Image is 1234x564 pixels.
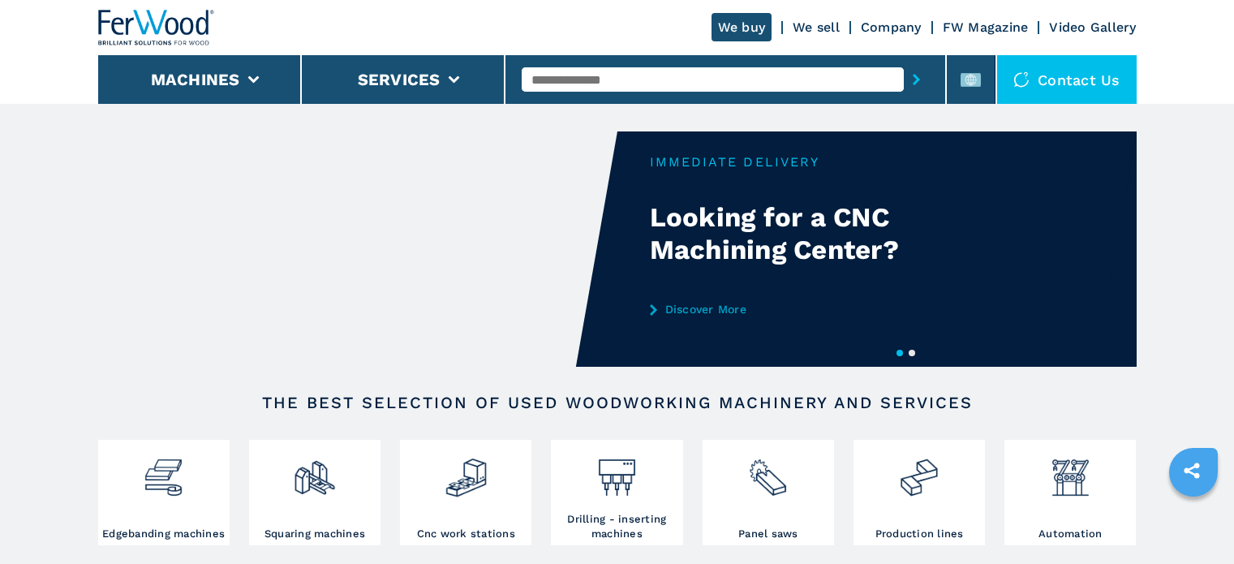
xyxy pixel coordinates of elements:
[1004,440,1136,545] a: Automation
[1049,444,1092,499] img: automazione.png
[293,444,336,499] img: squadratrici_2.png
[650,303,968,316] a: Discover More
[997,55,1137,104] div: Contact us
[358,70,441,89] button: Services
[142,444,185,499] img: bordatrici_1.png
[853,440,985,545] a: Production lines
[445,444,488,499] img: centro_di_lavoro_cnc_2.png
[1013,71,1030,88] img: Contact us
[897,444,940,499] img: linee_di_produzione_2.png
[264,527,365,541] h3: Squaring machines
[1038,527,1103,541] h3: Automation
[249,440,381,545] a: Squaring machines
[904,61,929,98] button: submit-button
[909,350,915,356] button: 2
[1165,491,1222,552] iframe: Chat
[712,13,772,41] a: We buy
[861,19,922,35] a: Company
[150,393,1085,412] h2: The best selection of used woodworking machinery and services
[400,440,531,545] a: Cnc work stations
[98,440,230,545] a: Edgebanding machines
[1172,450,1212,491] a: sharethis
[417,527,515,541] h3: Cnc work stations
[151,70,240,89] button: Machines
[555,512,678,541] h3: Drilling - inserting machines
[102,527,225,541] h3: Edgebanding machines
[551,440,682,545] a: Drilling - inserting machines
[703,440,834,545] a: Panel saws
[596,444,638,499] img: foratrici_inseritrici_2.png
[1049,19,1136,35] a: Video Gallery
[793,19,840,35] a: We sell
[746,444,789,499] img: sezionatrici_2.png
[738,527,798,541] h3: Panel saws
[98,10,215,45] img: Ferwood
[943,19,1029,35] a: FW Magazine
[896,350,903,356] button: 1
[875,527,964,541] h3: Production lines
[98,131,617,367] video: Your browser does not support the video tag.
